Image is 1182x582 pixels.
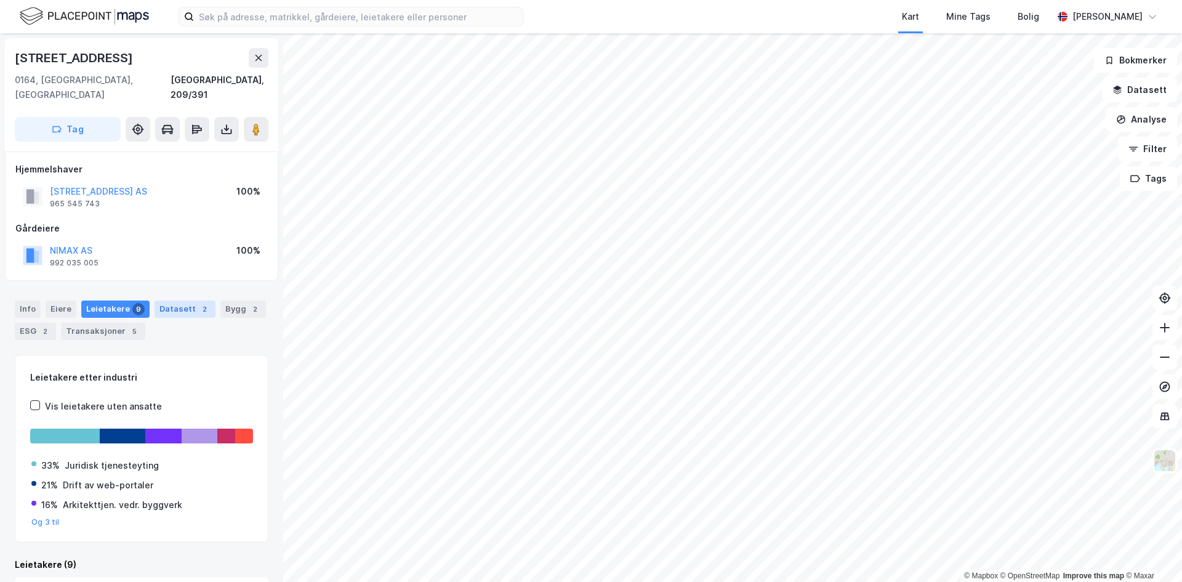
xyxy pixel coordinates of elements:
[50,199,100,209] div: 965 545 743
[20,6,149,27] img: logo.f888ab2527a4732fd821a326f86c7f29.svg
[31,517,60,527] button: Og 3 til
[41,458,60,473] div: 33%
[964,572,998,580] a: Mapbox
[1094,48,1177,73] button: Bokmerker
[46,301,76,318] div: Eiere
[171,73,268,102] div: [GEOGRAPHIC_DATA], 209/391
[1106,107,1177,132] button: Analyse
[30,370,253,385] div: Leietakere etter industri
[194,7,523,26] input: Søk på adresse, matrikkel, gårdeiere, leietakere eller personer
[220,301,266,318] div: Bygg
[198,303,211,315] div: 2
[1018,9,1039,24] div: Bolig
[15,557,268,572] div: Leietakere (9)
[15,162,268,177] div: Hjemmelshaver
[946,9,991,24] div: Mine Tags
[1120,523,1182,582] div: Kontrollprogram for chat
[902,9,919,24] div: Kart
[1120,523,1182,582] iframe: Chat Widget
[15,323,56,340] div: ESG
[1118,137,1177,161] button: Filter
[81,301,150,318] div: Leietakere
[249,303,261,315] div: 2
[41,478,58,493] div: 21%
[61,323,145,340] div: Transaksjoner
[1063,572,1124,580] a: Improve this map
[1102,78,1177,102] button: Datasett
[132,303,145,315] div: 9
[50,258,98,268] div: 992 035 005
[1153,449,1176,472] img: Z
[41,498,58,512] div: 16%
[1000,572,1060,580] a: OpenStreetMap
[155,301,215,318] div: Datasett
[15,73,171,102] div: 0164, [GEOGRAPHIC_DATA], [GEOGRAPHIC_DATA]
[65,458,159,473] div: Juridisk tjenesteyting
[236,243,260,258] div: 100%
[63,478,153,493] div: Drift av web-portaler
[1072,9,1143,24] div: [PERSON_NAME]
[1120,166,1177,191] button: Tags
[39,325,51,337] div: 2
[15,117,121,142] button: Tag
[63,498,182,512] div: Arkitekttjen. vedr. byggverk
[15,301,41,318] div: Info
[128,325,140,337] div: 5
[15,221,268,236] div: Gårdeiere
[45,399,162,414] div: Vis leietakere uten ansatte
[236,184,260,199] div: 100%
[15,48,135,68] div: [STREET_ADDRESS]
